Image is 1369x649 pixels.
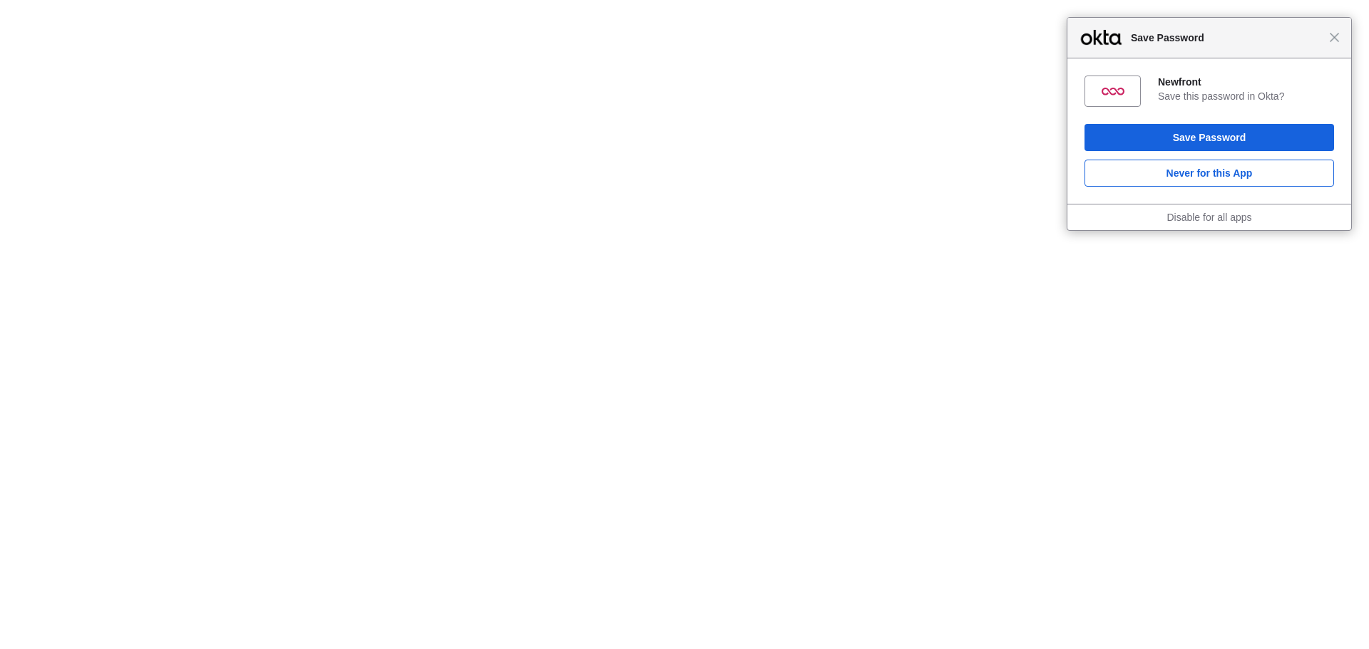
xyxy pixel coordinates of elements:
img: 9qr+3JAAAABklEQVQDAAYfn1AZwRfeAAAAAElFTkSuQmCC [1102,80,1124,103]
span: Close [1329,32,1340,43]
a: Disable for all apps [1167,212,1251,223]
button: Save Password [1085,124,1334,151]
div: Newfront [1158,76,1334,88]
button: Never for this App [1085,160,1334,187]
span: Save Password [1124,29,1329,46]
div: Save this password in Okta? [1158,90,1334,103]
